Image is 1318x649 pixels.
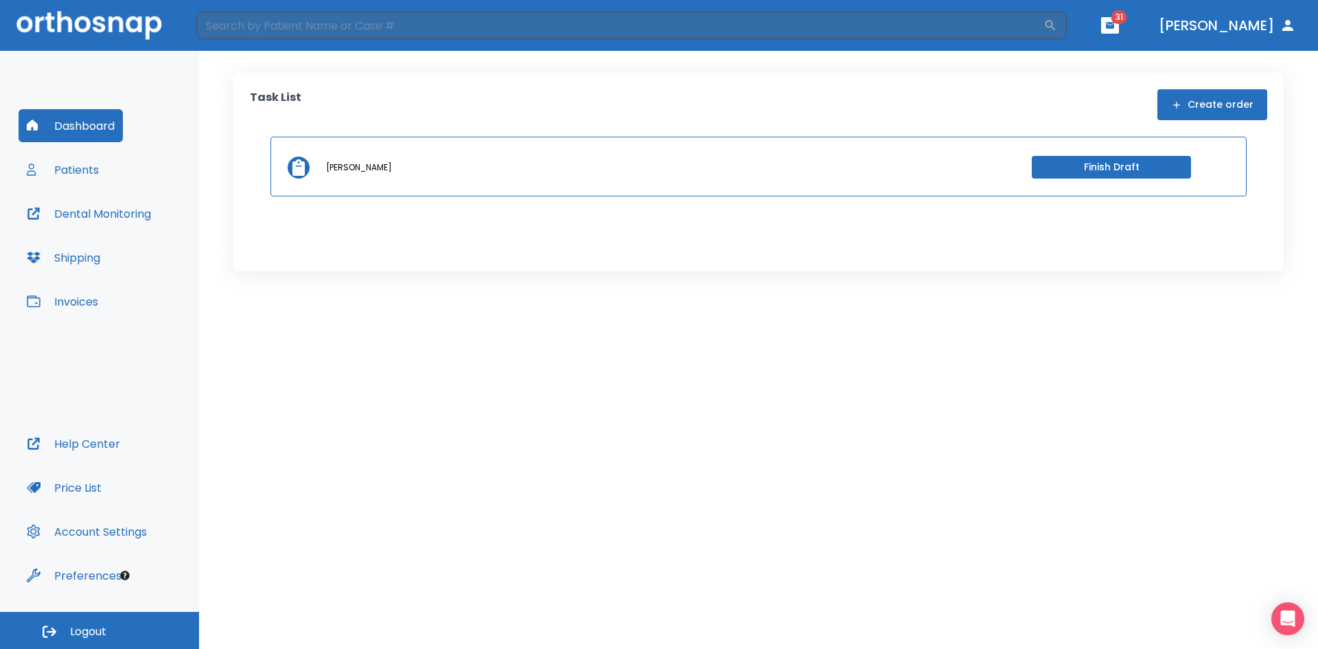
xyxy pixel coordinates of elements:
[19,559,130,592] button: Preferences
[1153,13,1302,38] button: [PERSON_NAME]
[1111,10,1127,24] span: 31
[196,12,1043,39] input: Search by Patient Name or Case #
[19,197,159,230] button: Dental Monitoring
[1271,602,1304,635] div: Open Intercom Messenger
[19,427,128,460] button: Help Center
[326,161,392,174] p: [PERSON_NAME]
[16,11,162,39] img: Orthosnap
[19,285,106,318] button: Invoices
[1032,156,1191,179] button: Finish Draft
[19,109,123,142] button: Dashboard
[19,471,110,504] button: Price List
[1157,89,1267,120] button: Create order
[19,241,108,274] button: Shipping
[70,624,106,639] span: Logout
[119,569,131,582] div: Tooltip anchor
[250,89,301,120] p: Task List
[19,153,107,186] button: Patients
[19,515,155,548] button: Account Settings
